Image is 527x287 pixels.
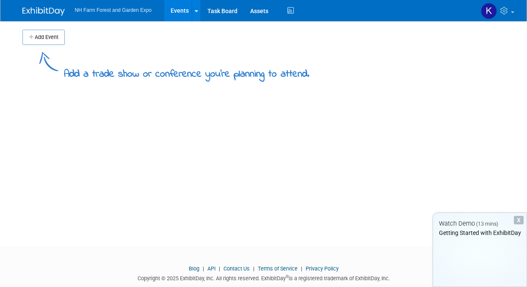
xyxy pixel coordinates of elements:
[258,265,298,272] a: Terms of Service
[189,265,199,272] a: Blog
[286,274,289,279] sup: ®
[217,265,222,272] span: |
[64,61,309,82] div: Add a trade show or conference you're planning to attend.
[476,221,498,227] span: (13 mins)
[201,265,206,272] span: |
[22,30,65,45] button: Add Event
[481,3,497,19] img: Kelly Bryer
[22,7,65,16] img: ExhibitDay
[306,265,339,272] a: Privacy Policy
[514,216,524,224] div: Dismiss
[207,265,215,272] a: API
[433,219,527,228] div: Watch Demo
[251,265,257,272] span: |
[223,265,250,272] a: Contact Us
[75,7,152,13] span: NH Farm Forest and Garden Expo
[433,229,527,237] div: Getting Started with ExhibitDay
[299,265,304,272] span: |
